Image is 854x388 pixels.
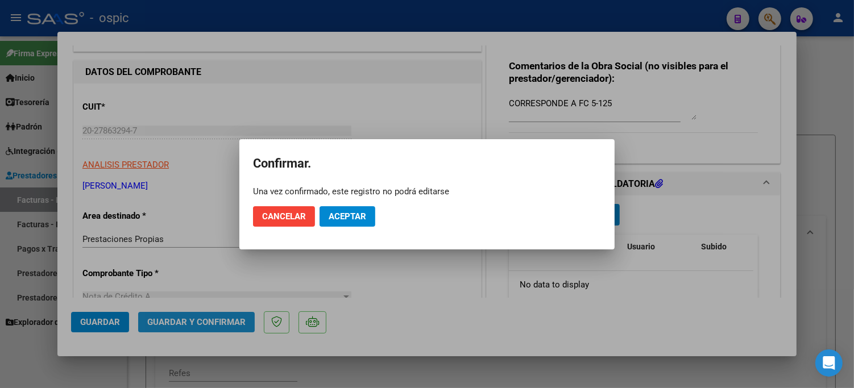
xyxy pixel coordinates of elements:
h2: Confirmar. [253,153,601,174]
span: Aceptar [329,211,366,222]
div: Open Intercom Messenger [815,349,843,377]
span: Cancelar [262,211,306,222]
div: Una vez confirmado, este registro no podrá editarse [253,186,601,197]
button: Cancelar [253,206,315,227]
button: Aceptar [320,206,375,227]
